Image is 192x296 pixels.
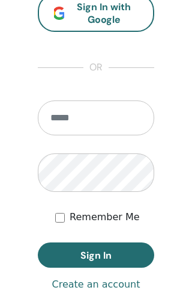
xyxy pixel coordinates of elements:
[70,210,140,224] label: Remember Me
[70,1,138,26] span: Sign In with Google
[80,249,112,262] span: Sign In
[55,210,154,224] div: Keep me authenticated indefinitely or until I manually logout
[38,242,154,268] button: Sign In
[52,277,140,292] a: Create an account
[83,61,109,75] span: or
